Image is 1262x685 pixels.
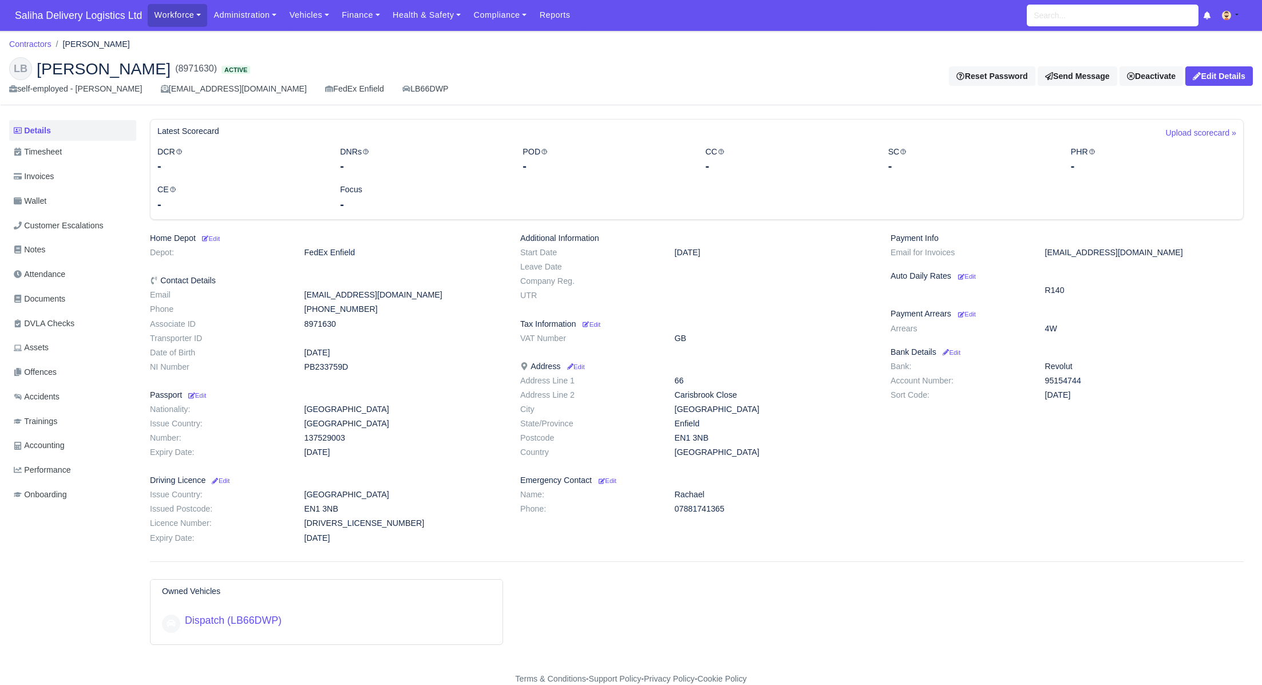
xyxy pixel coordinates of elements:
a: Edit [210,476,230,485]
a: Edit [596,476,616,485]
dt: Bank: [882,362,1036,371]
a: Documents [9,288,136,310]
h6: Passport [150,390,503,400]
h6: Bank Details [891,347,1244,357]
div: LB [9,57,32,80]
small: Edit [583,321,600,328]
dd: GB [666,334,882,343]
a: Contractors [9,39,52,49]
small: Edit [599,477,616,484]
div: - [340,196,505,212]
dd: Revolut [1036,362,1252,371]
a: Onboarding [9,484,136,506]
dd: 8971630 [296,319,512,329]
dd: 4W [1036,324,1252,334]
span: (8971630) [175,62,217,76]
small: Edit [200,235,220,242]
dt: Email for Invoices [882,248,1036,258]
a: Edit [187,390,206,399]
a: Edit [200,233,220,243]
a: Notes [9,239,136,261]
a: Deactivate [1119,66,1183,86]
dt: Expiry Date: [141,533,296,543]
dd: [DATE] [296,448,512,457]
a: Invoices [9,165,136,188]
small: Edit [210,477,230,484]
a: Customer Escalations [9,215,136,237]
a: Attendance [9,263,136,286]
a: Administration [207,4,283,26]
dd: 66 [666,376,882,386]
dd: 95154744 [1036,376,1252,386]
span: Accidents [14,390,60,403]
a: DVLA Checks [9,312,136,335]
h6: Tax Information [520,319,873,329]
a: Finance [335,4,386,26]
div: - [1071,158,1236,174]
h6: Payment Info [891,233,1244,243]
dd: PB233759D [296,362,512,372]
span: DVLA Checks [14,317,74,330]
span: Customer Escalations [14,219,104,232]
div: [EMAIL_ADDRESS][DOMAIN_NAME] [161,82,307,96]
h6: Contact Details [150,276,503,286]
a: Privacy Policy [644,674,695,683]
span: Onboarding [14,488,67,501]
h6: Emergency Contact [520,476,873,485]
a: Upload scorecard » [1166,126,1236,145]
dt: Company Reg. [512,276,666,286]
a: Offences [9,361,136,383]
a: Compliance [467,4,533,26]
h6: Additional Information [520,233,873,243]
dd: EN1 3NB [296,504,512,514]
a: Edit [580,319,600,328]
li: [PERSON_NAME] [52,38,130,51]
dt: Sort Code: [882,390,1036,400]
dd: 07881741365 [666,504,882,514]
small: Edit [958,311,976,318]
dt: Number: [141,433,296,443]
small: Edit [958,273,976,280]
a: Edit [956,309,976,318]
dt: Name: [512,490,666,500]
dt: Expiry Date: [141,448,296,457]
dd: [EMAIL_ADDRESS][DOMAIN_NAME] [296,290,512,300]
dt: City [512,405,666,414]
dd: [GEOGRAPHIC_DATA] [666,448,882,457]
div: POD [514,145,697,175]
dt: VAT Number [512,334,666,343]
a: LB66DWP [402,82,449,96]
dd: 137529003 [296,433,512,443]
div: - [340,158,505,174]
dd: [DATE] [1036,390,1252,400]
div: PHR [1062,145,1245,175]
span: Attendance [14,268,65,281]
dt: Country [512,448,666,457]
a: Saliha Delivery Logistics Ltd [9,5,148,27]
span: Performance [14,464,71,477]
a: Cookie Policy [697,674,746,683]
dt: UTR [512,291,666,300]
dt: Email [141,290,296,300]
dt: Nationality: [141,405,296,414]
a: Dispatch (LB66DWP) [185,615,282,626]
a: Assets [9,336,136,359]
h6: Address [520,362,873,371]
div: FedEx Enfield [325,82,384,96]
div: CC [697,145,879,175]
dd: [GEOGRAPHIC_DATA] [296,490,512,500]
div: DCR [149,145,331,175]
a: Timesheet [9,141,136,163]
a: Accounting [9,434,136,457]
span: Trainings [14,415,57,428]
div: - [157,158,323,174]
dt: Phone: [512,504,666,514]
h6: Auto Daily Rates [891,271,1244,281]
button: Reset Password [949,66,1035,86]
div: - [888,158,1054,174]
div: - [523,158,688,174]
div: SC [880,145,1062,175]
h6: Home Depot [150,233,503,243]
a: Accidents [9,386,136,408]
